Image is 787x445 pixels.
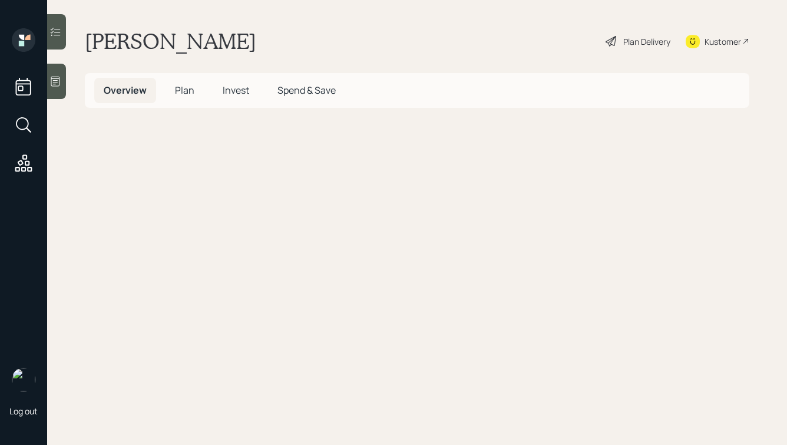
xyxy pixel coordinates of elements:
[175,84,194,97] span: Plan
[705,35,741,48] div: Kustomer
[12,368,35,391] img: hunter_neumayer.jpg
[623,35,670,48] div: Plan Delivery
[223,84,249,97] span: Invest
[104,84,147,97] span: Overview
[277,84,336,97] span: Spend & Save
[9,406,38,417] div: Log out
[85,28,256,54] h1: [PERSON_NAME]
